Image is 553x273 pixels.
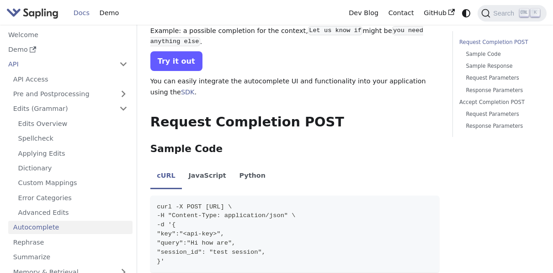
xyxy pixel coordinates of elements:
[13,206,133,219] a: Advanced Edits
[233,164,272,189] li: Python
[459,98,537,107] a: Accept Completion POST
[383,6,419,20] a: Contact
[13,162,133,175] a: Dictionary
[150,143,439,155] h3: Sample Code
[150,114,439,131] h2: Request Completion POST
[8,251,133,264] a: Summarize
[157,212,295,219] span: -H "Content-Type: application/json" \
[466,122,533,131] a: Response Parameters
[466,62,533,71] a: Sample Response
[13,132,133,145] a: Spellcheck
[6,6,58,20] img: Sapling.ai
[150,51,202,71] a: Try it out
[459,38,537,47] a: Request Completion POST
[8,87,133,101] a: Pre and Postprocessing
[150,26,423,46] code: you need anything else
[95,6,124,20] a: Demo
[478,5,546,22] button: Search (Ctrl+K)
[69,6,95,20] a: Docs
[8,102,133,115] a: Edits (Grammar)
[490,10,520,17] span: Search
[13,191,133,204] a: Error Categories
[460,6,473,20] button: Switch between dark and light mode (currently system mode)
[466,86,533,95] a: Response Parameters
[157,221,175,228] span: -d '{
[181,88,195,96] a: SDK
[157,230,224,237] span: "key":"<api-key>",
[531,9,540,17] kbd: K
[150,164,182,189] li: cURL
[344,6,383,20] a: Dev Blog
[8,235,133,249] a: Rephrase
[13,147,133,160] a: Applying Edits
[8,72,133,86] a: API Access
[419,6,459,20] a: GitHub
[157,249,266,256] span: "session_id": "test session",
[466,110,533,119] a: Request Parameters
[13,117,133,130] a: Edits Overview
[150,26,439,48] p: Example: a possible completion for the context, might be .
[157,203,232,210] span: curl -X POST [URL] \
[3,43,133,56] a: Demo
[157,258,164,265] span: }'
[114,58,133,71] button: Collapse sidebar category 'API'
[466,74,533,82] a: Request Parameters
[157,240,235,246] span: "query":"Hi how are",
[150,76,439,98] p: You can easily integrate the autocomplete UI and functionality into your application using the .
[6,6,62,20] a: Sapling.ai
[13,176,133,190] a: Custom Mappings
[182,164,233,189] li: JavaScript
[466,50,533,59] a: Sample Code
[308,26,363,35] code: Let us know if
[3,58,114,71] a: API
[3,28,133,41] a: Welcome
[8,221,133,234] a: Autocomplete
